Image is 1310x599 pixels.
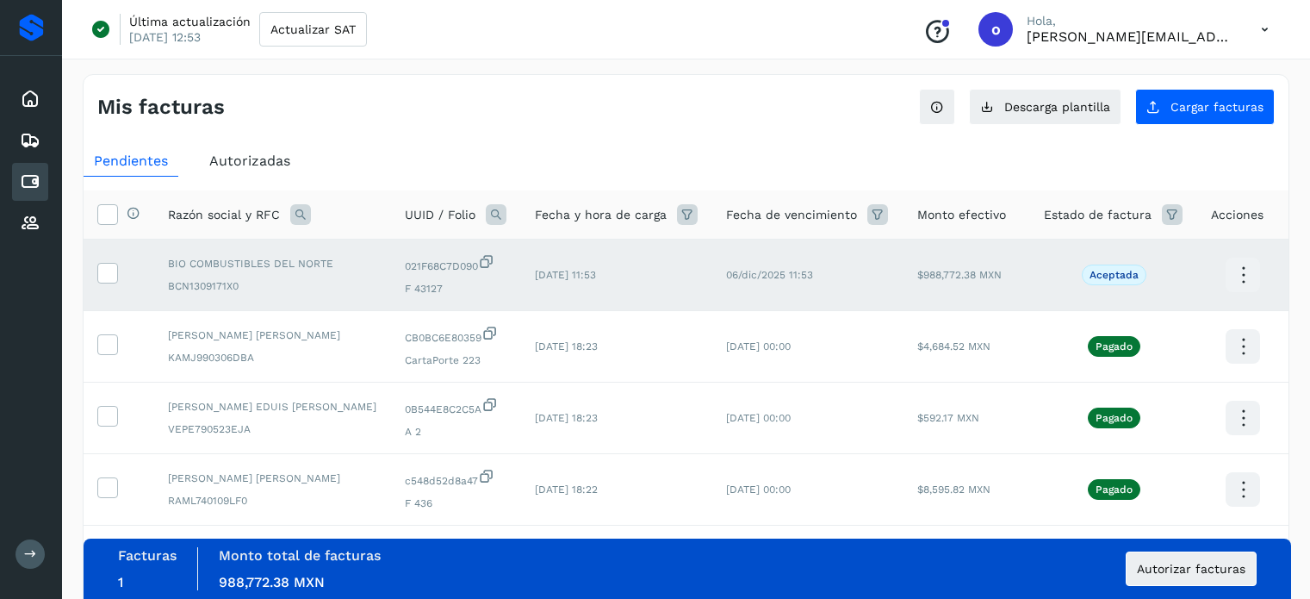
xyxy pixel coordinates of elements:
[118,574,123,590] span: 1
[405,468,507,489] span: c548d52d8a47
[168,421,377,437] span: VEPE790523EJA
[1027,14,1233,28] p: Hola,
[1170,101,1263,113] span: Cargar facturas
[12,80,48,118] div: Inicio
[219,547,381,564] label: Monto total de facturas
[917,269,1002,281] span: $988,772.38 MXN
[168,399,377,415] span: [PERSON_NAME] EDUIS [PERSON_NAME]
[405,353,507,368] span: CartaPorte 223
[726,206,857,224] span: Fecha de vencimiento
[118,547,177,564] label: Facturas
[129,29,201,45] p: [DATE] 12:53
[726,412,791,424] span: [DATE] 00:00
[1096,484,1133,496] p: Pagado
[405,253,507,274] span: 021F68C7D090
[405,325,507,346] span: CB0BC6E80359
[168,493,377,509] span: RAML740109LF0
[12,163,48,201] div: Cuentas por pagar
[726,340,791,353] span: [DATE] 00:00
[1126,552,1257,586] button: Autorizar facturas
[1135,89,1275,125] button: Cargar facturas
[1027,28,1233,45] p: obed.perez@clcsolutions.com.mx
[168,350,377,365] span: KAMJ990306DBA
[917,340,990,353] span: $4,684.52 MXN
[405,496,507,511] span: F 436
[94,153,168,169] span: Pendientes
[1096,340,1133,353] p: Pagado
[168,278,377,294] span: BCN1309171X0
[405,424,507,440] span: A 2
[97,95,225,120] h4: Mis facturas
[270,23,356,35] span: Actualizar SAT
[535,206,667,224] span: Fecha y hora de carga
[535,412,598,424] span: [DATE] 18:23
[1096,412,1133,424] p: Pagado
[535,340,598,353] span: [DATE] 18:23
[1044,206,1152,224] span: Estado de factura
[168,328,377,343] span: [PERSON_NAME] [PERSON_NAME]
[219,574,325,590] span: 988,772.38 MXN
[726,484,791,496] span: [DATE] 00:00
[726,269,813,281] span: 06/dic/2025 11:53
[917,484,990,496] span: $8,595.82 MXN
[259,12,367,47] button: Actualizar SAT
[129,14,251,29] p: Última actualización
[1211,206,1263,224] span: Acciones
[209,153,290,169] span: Autorizadas
[917,412,979,424] span: $592.17 MXN
[405,281,507,296] span: F 43127
[168,256,377,271] span: BIO COMBUSTIBLES DEL NORTE
[535,484,598,496] span: [DATE] 18:22
[168,471,377,486] span: [PERSON_NAME] [PERSON_NAME]
[12,122,48,159] div: Embarques
[1090,269,1139,281] p: Aceptada
[1137,563,1245,575] span: Autorizar facturas
[1004,101,1110,113] span: Descarga plantilla
[168,206,280,224] span: Razón social y RFC
[405,396,507,417] span: 0B544E8C2C5A
[535,269,596,281] span: [DATE] 11:53
[917,206,1006,224] span: Monto efectivo
[969,89,1121,125] button: Descarga plantilla
[12,204,48,242] div: Proveedores
[405,206,475,224] span: UUID / Folio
